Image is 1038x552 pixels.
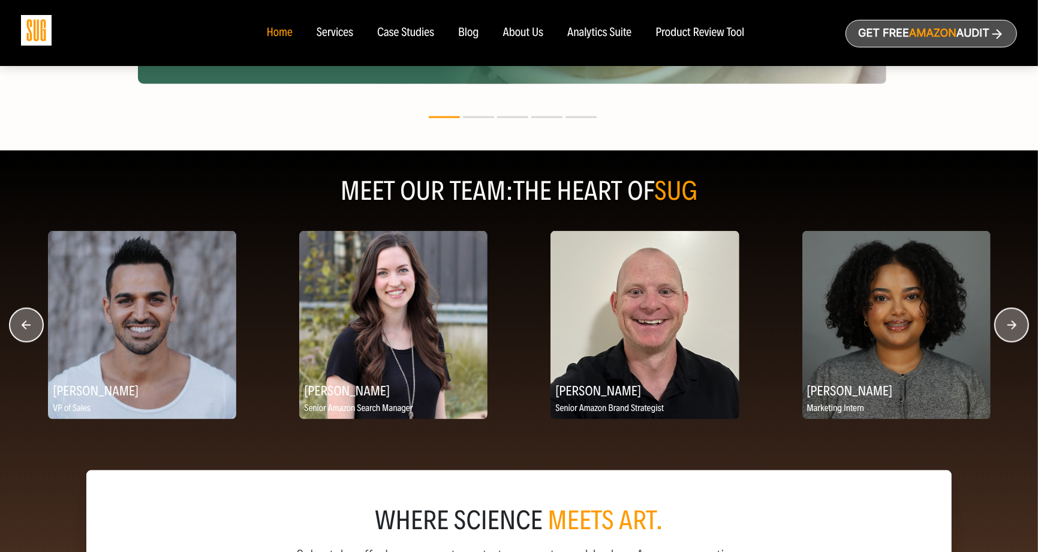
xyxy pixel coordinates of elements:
[48,231,236,419] img: Jeff Siddiqi, VP of Sales
[21,15,52,46] img: Sug
[299,379,488,402] h2: [PERSON_NAME]
[266,26,292,40] a: Home
[115,509,923,533] div: where science
[655,26,744,40] a: Product Review Tool
[48,401,236,416] p: VP of Sales
[299,401,488,416] p: Senior Amazon Search Manager
[547,505,663,536] span: meets art.
[458,26,479,40] a: Blog
[550,379,739,402] h2: [PERSON_NAME]
[802,379,991,402] h2: [PERSON_NAME]
[802,231,991,419] img: Hanna Tekle, Marketing Intern
[909,27,956,40] span: Amazon
[550,231,739,419] img: Kortney Kay, Senior Amazon Brand Strategist
[377,26,434,40] a: Case Studies
[317,26,353,40] a: Services
[503,26,544,40] a: About Us
[299,231,488,419] img: Rene Crandall, Senior Amazon Search Manager
[846,20,1017,47] a: Get freeAmazonAudit
[655,175,698,207] span: SUG
[550,401,739,416] p: Senior Amazon Brand Strategist
[567,26,631,40] a: Analytics Suite
[802,401,991,416] p: Marketing Intern
[48,379,236,402] h2: [PERSON_NAME]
